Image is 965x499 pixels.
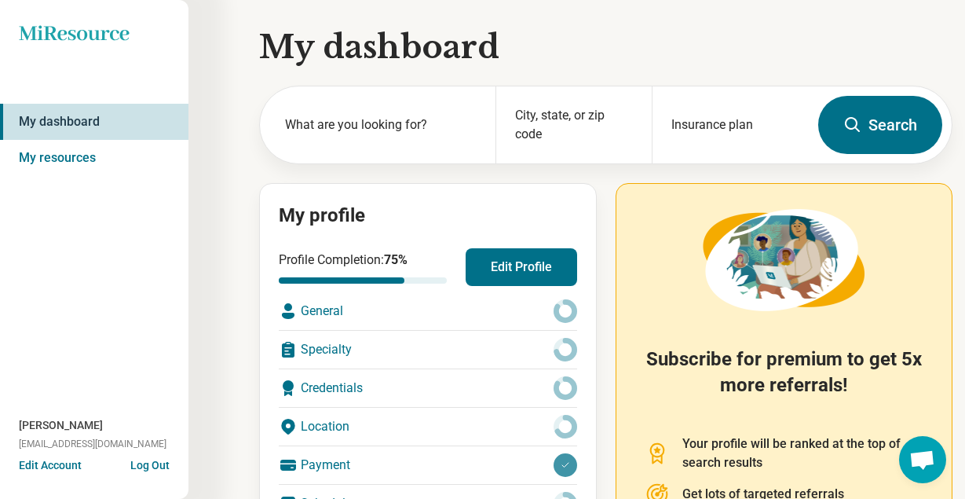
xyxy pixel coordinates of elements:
[384,252,408,267] span: 75 %
[285,116,477,134] label: What are you looking for?
[682,435,924,472] p: Your profile will be ranked at the top of search results
[19,437,166,451] span: [EMAIL_ADDRESS][DOMAIN_NAME]
[279,369,577,407] div: Credentials
[279,408,577,446] div: Location
[279,203,577,229] h2: My profile
[279,292,577,330] div: General
[466,248,577,286] button: Edit Profile
[279,446,577,484] div: Payment
[279,331,577,369] div: Specialty
[645,347,924,416] h2: Subscribe for premium to get 5x more referrals!
[259,25,952,69] h1: My dashboard
[130,457,170,470] button: Log Out
[279,251,447,284] div: Profile Completion:
[899,436,946,483] div: Open chat
[19,417,103,434] span: [PERSON_NAME]
[19,457,82,474] button: Edit Account
[818,96,942,154] button: Search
